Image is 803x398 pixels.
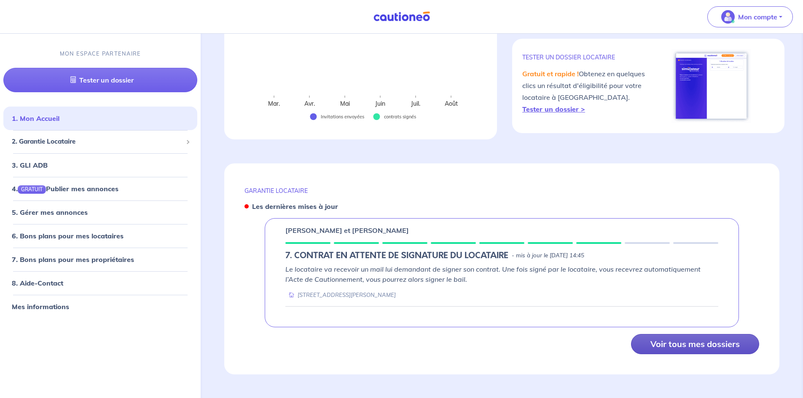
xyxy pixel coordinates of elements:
[3,298,197,315] div: Mes informations
[304,100,315,107] text: Avr.
[370,11,433,22] img: Cautioneo
[285,251,718,261] div: state: SIGNING-CONTRACT-IN-PROGRESS, Context: ,IS-GL-CAUTION
[721,10,735,24] img: illu_account_valid_menu.svg
[12,279,63,287] a: 8. Aide-Contact
[522,68,648,115] p: Obtenez en quelques clics un résultat d'éligibilité pour votre locataire à [GEOGRAPHIC_DATA].
[252,202,338,211] strong: Les dernières mises à jour
[12,184,118,193] a: 4.GRATUITPublier mes annonces
[12,115,59,123] a: 1. Mon Accueil
[411,100,420,107] text: Juil.
[671,49,751,123] img: simulateur.png
[12,302,69,311] a: Mes informations
[285,291,396,299] div: [STREET_ADDRESS][PERSON_NAME]
[522,53,648,61] p: TESTER un dossier locataire
[375,100,385,107] text: Juin
[340,100,350,107] text: Mai
[12,232,124,240] a: 6. Bons plans pour mes locataires
[3,251,197,268] div: 7. Bons plans pour mes propriétaires
[12,255,134,264] a: 7. Bons plans pour mes propriétaires
[285,225,409,235] p: [PERSON_NAME] et [PERSON_NAME]
[3,227,197,244] div: 6. Bons plans pour mes locataires
[3,180,197,197] div: 4.GRATUITPublier mes annonces
[3,134,197,150] div: 2. Garantie Locataire
[445,100,458,107] text: Août
[12,161,48,169] a: 3. GLI ADB
[285,251,508,261] h5: 7. CONTRAT EN ATTENTE DE SIGNATURE DU LOCATAIRE
[522,69,579,78] em: Gratuit et rapide !
[512,251,584,260] p: - mis à jour le [DATE] 14:45
[707,6,793,27] button: illu_account_valid_menu.svgMon compte
[285,265,701,283] em: Le locataire va recevoir un mail lui demandant de signer son contrat. Une fois signé par le locat...
[631,334,759,354] button: Voir tous mes dossiers
[3,110,197,127] div: 1. Mon Accueil
[268,100,280,107] text: Mar.
[60,50,141,58] p: MON ESPACE PARTENAIRE
[738,12,777,22] p: Mon compte
[3,275,197,291] div: 8. Aide-Contact
[3,157,197,174] div: 3. GLI ADB
[12,208,88,216] a: 5. Gérer mes annonces
[244,187,759,195] p: GARANTIE LOCATAIRE
[522,105,585,113] a: Tester un dossier >
[12,137,183,147] span: 2. Garantie Locataire
[3,204,197,221] div: 5. Gérer mes annonces
[3,68,197,93] a: Tester un dossier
